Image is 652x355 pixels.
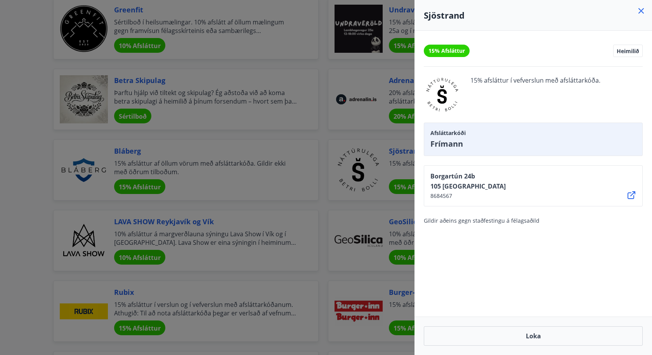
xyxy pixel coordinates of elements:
span: Gildir aðeins gegn staðfestingu á félagsaðild [424,217,539,224]
span: 8684567 [430,192,506,200]
span: Heimilið [617,47,639,54]
span: 15% afsláttur í vefverslun með afsláttarkóða. [470,76,600,113]
span: Afsláttarkóði [430,129,636,137]
span: Frímann [430,139,636,149]
button: Loka [424,326,643,346]
span: 15% Afsláttur [428,47,465,55]
span: 105 [GEOGRAPHIC_DATA] [430,182,506,190]
h4: Sjöstrand [424,9,643,21]
span: Borgartún 24b [430,172,506,180]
